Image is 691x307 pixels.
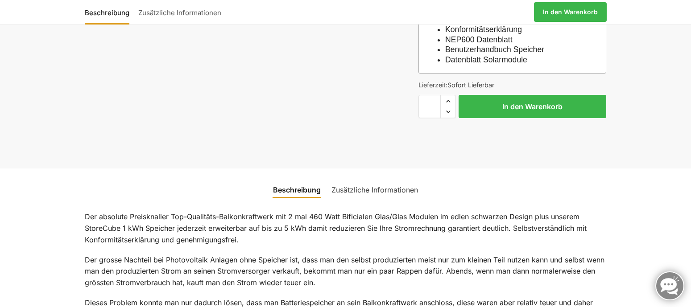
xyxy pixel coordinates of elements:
a: Beschreibung [85,1,134,23]
iframe: Sicherer Rahmen für schnelle Bezahlvorgänge [417,123,608,148]
a: Zusätzliche Informationen [134,1,226,23]
span: Lieferzeit: [418,81,494,89]
a: Datenblatt Solarmodule [445,55,527,64]
a: NEP600 Datenblatt [445,35,513,44]
button: In den Warenkorb [459,95,606,118]
span: Sofort Lieferbar [447,81,494,89]
span: Reduce quantity [441,106,455,118]
a: Zusätzliche Informationen [326,179,423,201]
a: Beschreibung [268,179,326,201]
p: Der absolute Preisknaller Top-Qualitäts-Balkonkraftwerk mit 2 mal 460 Watt Bificialen Glas/Glas M... [85,211,607,246]
a: In den Warenkorb [534,2,607,22]
p: Der grosse Nachteil bei Photovoltaik Anlagen ohne Speicher ist, dass man den selbst produzierten ... [85,254,607,289]
a: Benutzerhandbuch Speicher [445,45,544,54]
input: Produktmenge [418,95,441,118]
span: Increase quantity [441,95,455,107]
a: Konformitätserklärung [445,25,522,34]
